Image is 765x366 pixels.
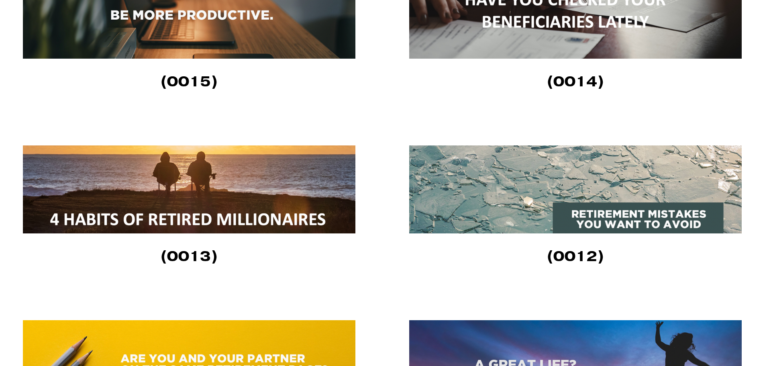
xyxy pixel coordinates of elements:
strong: (0015) [161,72,218,90]
strong: (0013) [161,247,218,265]
strong: (0012) [547,247,604,265]
strong: (0014) [547,72,604,90]
img: 4 Habits of Retired Millionaires (0013) A million dollars in your retirement is a significant acc... [23,145,355,233]
img: Retirement Mistakes You Want to Avoid (0012) Nobody wants to wake up during retirement and discov... [409,145,742,233]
